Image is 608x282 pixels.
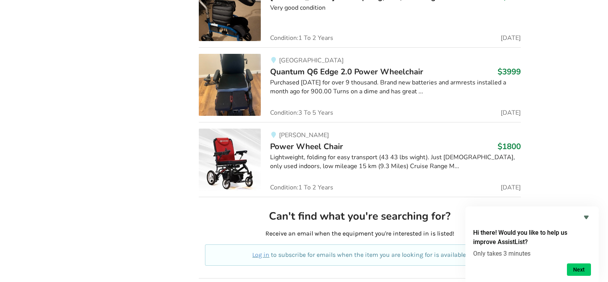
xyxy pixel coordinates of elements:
span: Condition: 1 To 2 Years [270,35,333,41]
p: to subscribe for emails when the item you are looking for is available. [214,251,505,260]
a: Log in [252,251,269,258]
button: Next question [567,263,591,276]
span: [DATE] [501,35,521,41]
button: Hide survey [582,213,591,222]
h2: Hi there! Would you like to help us improve AssistList? [473,228,591,247]
div: Purchased [DATE] for over 9 thousand. Brand new batteries and armrests installed a month ago for ... [270,78,521,96]
p: Only takes 3 minutes [473,250,591,257]
p: Receive an email when the equipment you're interested in is listed! [205,229,515,238]
span: [DATE] [501,110,521,116]
span: Power Wheel Chair [270,141,343,152]
a: mobility-power wheel chair[PERSON_NAME]Power Wheel Chair$1800Lightweight, folding for easy transp... [199,122,521,197]
span: Quantum Q6 Edge 2.0 Power Wheelchair [270,66,423,77]
img: mobility-power wheel chair [199,129,261,191]
h3: $1800 [498,141,521,151]
span: Condition: 3 To 5 Years [270,110,333,116]
div: Very good condition [270,3,521,12]
h3: $3999 [498,67,521,77]
span: [PERSON_NAME] [279,131,329,139]
img: mobility-quantum q6 edge 2.0 power wheelchair [199,54,261,116]
a: mobility-quantum q6 edge 2.0 power wheelchair[GEOGRAPHIC_DATA]Quantum Q6 Edge 2.0 Power Wheelchai... [199,47,521,122]
div: Lightweight, folding for easy transport (43 43 lbs wight). Just [DEMOGRAPHIC_DATA], only used ind... [270,153,521,171]
span: [DATE] [501,184,521,191]
span: Condition: 1 To 2 Years [270,184,333,191]
div: Hi there! Would you like to help us improve AssistList? [473,213,591,276]
span: [GEOGRAPHIC_DATA] [279,56,344,65]
h2: Can't find what you're searching for? [205,210,515,223]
